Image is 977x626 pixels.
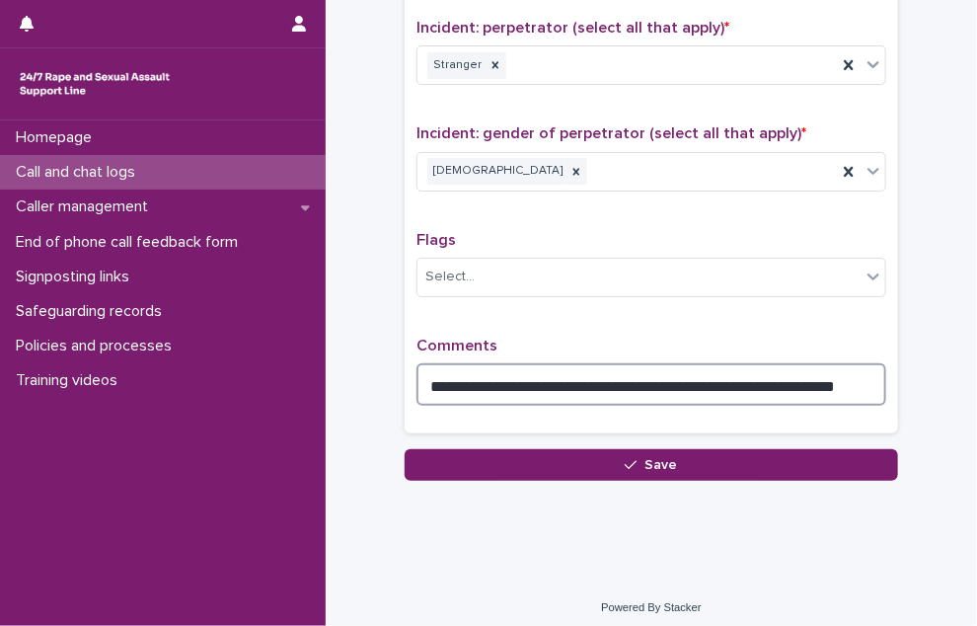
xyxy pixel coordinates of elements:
[405,449,898,481] button: Save
[427,52,485,79] div: Stranger
[645,458,678,472] span: Save
[16,64,174,104] img: rhQMoQhaT3yELyF149Cw
[8,337,188,355] p: Policies and processes
[425,267,475,287] div: Select...
[8,197,164,216] p: Caller management
[8,371,133,390] p: Training videos
[8,163,151,182] p: Call and chat logs
[8,128,108,147] p: Homepage
[427,158,565,185] div: [DEMOGRAPHIC_DATA]
[601,601,701,613] a: Powered By Stacker
[416,338,497,353] span: Comments
[416,20,729,36] span: Incident: perpetrator (select all that apply)
[416,232,456,248] span: Flags
[8,268,145,286] p: Signposting links
[8,233,254,252] p: End of phone call feedback form
[416,125,806,141] span: Incident: gender of perpetrator (select all that apply)
[8,302,178,321] p: Safeguarding records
